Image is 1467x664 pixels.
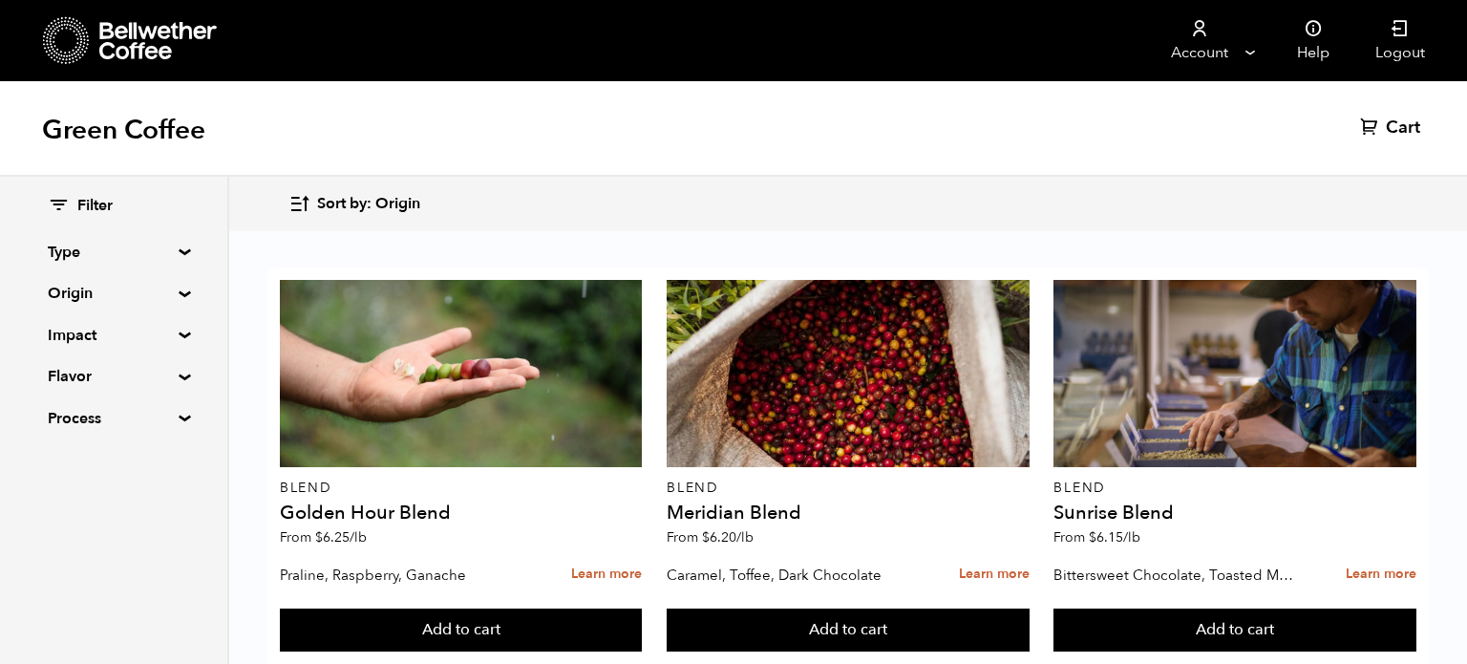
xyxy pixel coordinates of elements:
[667,609,1030,653] button: Add to cart
[667,528,754,546] span: From
[1346,554,1416,595] a: Learn more
[48,407,180,430] summary: Process
[1053,609,1416,653] button: Add to cart
[317,194,420,215] span: Sort by: Origin
[736,528,754,546] span: /lb
[571,554,642,595] a: Learn more
[1123,528,1140,546] span: /lb
[1360,117,1425,139] a: Cart
[1089,528,1140,546] bdi: 6.15
[1089,528,1096,546] span: $
[667,482,1030,495] p: Blend
[77,196,113,217] span: Filter
[288,182,420,226] button: Sort by: Origin
[48,282,180,305] summary: Origin
[1053,528,1140,546] span: From
[1386,117,1420,139] span: Cart
[1053,482,1416,495] p: Blend
[42,113,205,147] h1: Green Coffee
[1053,561,1300,589] p: Bittersweet Chocolate, Toasted Marshmallow, Candied Orange, Praline
[315,528,367,546] bdi: 6.25
[280,561,526,589] p: Praline, Raspberry, Ganache
[667,561,913,589] p: Caramel, Toffee, Dark Chocolate
[702,528,754,546] bdi: 6.20
[959,554,1030,595] a: Learn more
[48,365,180,388] summary: Flavor
[280,503,643,523] h4: Golden Hour Blend
[280,482,643,495] p: Blend
[48,241,180,264] summary: Type
[702,528,710,546] span: $
[315,528,323,546] span: $
[280,609,643,653] button: Add to cart
[1053,503,1416,523] h4: Sunrise Blend
[48,324,180,347] summary: Impact
[350,528,367,546] span: /lb
[667,503,1030,523] h4: Meridian Blend
[280,528,367,546] span: From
